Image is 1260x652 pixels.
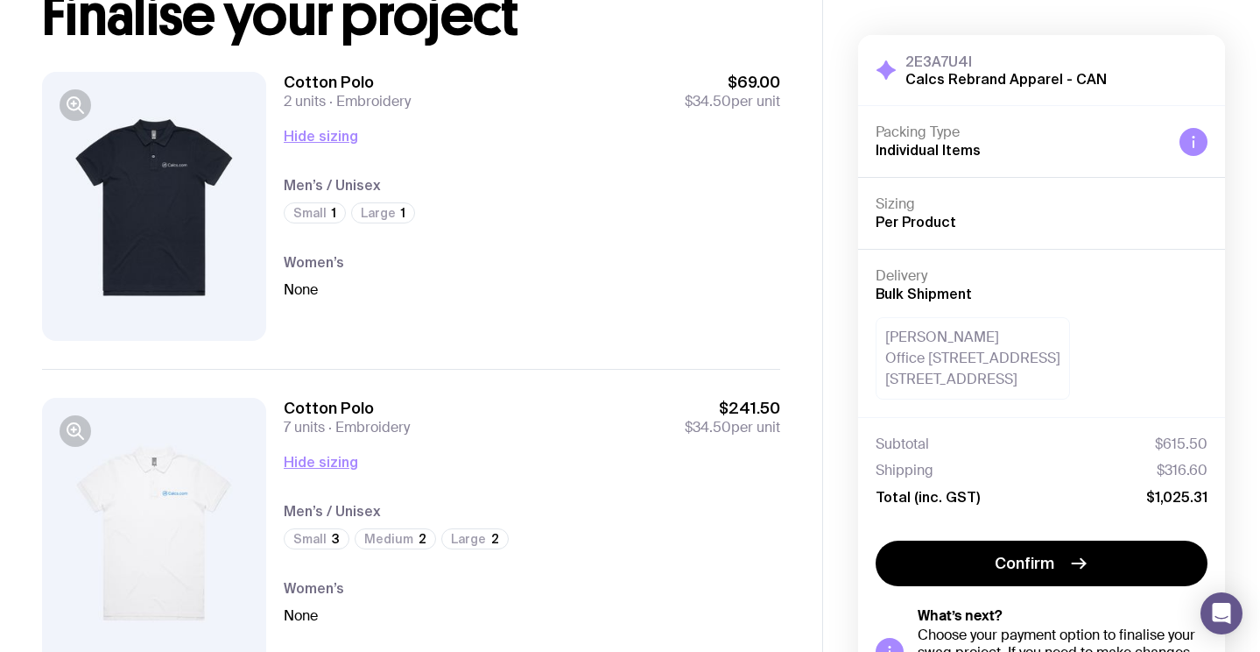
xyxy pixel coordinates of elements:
h3: 2E3A7U4I [905,53,1107,70]
span: 1 [401,206,405,220]
div: [PERSON_NAME] Office [STREET_ADDRESS] [STREET_ADDRESS] [876,317,1070,400]
span: Confirm [995,553,1054,574]
span: 2 [419,532,426,546]
span: $316.60 [1157,462,1207,479]
span: 7 units [284,418,325,436]
span: None [284,606,318,625]
span: 2 [491,532,499,546]
span: 2 units [284,92,326,110]
span: $69.00 [685,72,780,93]
span: $34.50 [685,92,731,110]
h2: Calcs Rebrand Apparel - CAN [905,70,1107,88]
span: $241.50 [685,398,780,419]
span: Large [451,532,486,546]
h4: Sizing [876,195,1207,213]
span: Large [361,206,396,220]
span: per unit [685,93,780,110]
span: Small [293,532,327,546]
span: Bulk Shipment [876,286,972,301]
button: Hide sizing [284,451,358,472]
span: Total (inc. GST) [876,488,980,506]
h4: Delivery [876,267,1207,285]
span: Per Product [876,214,956,230]
span: $615.50 [1155,436,1207,453]
button: Hide sizing [284,125,358,146]
h3: Cotton Polo [284,398,410,419]
span: $1,025.31 [1146,488,1207,506]
span: Medium [364,532,413,546]
h5: What’s next? [918,607,1207,625]
span: Embroidery [326,92,411,110]
button: Confirm [876,541,1207,586]
h4: Men’s / Unisex [284,174,780,195]
h3: Cotton Polo [284,72,411,93]
div: Open Intercom Messenger [1200,592,1242,634]
span: 1 [332,206,336,220]
span: 3 [332,532,340,546]
span: Embroidery [325,418,410,436]
span: Shipping [876,462,933,479]
h4: Women’s [284,578,780,599]
h4: Women’s [284,252,780,273]
span: $34.50 [685,418,731,436]
span: Subtotal [876,436,929,453]
span: per unit [685,419,780,436]
span: Small [293,206,327,220]
span: Individual Items [876,142,981,158]
span: None [284,280,318,299]
h4: Packing Type [876,124,1165,141]
h4: Men’s / Unisex [284,500,780,521]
